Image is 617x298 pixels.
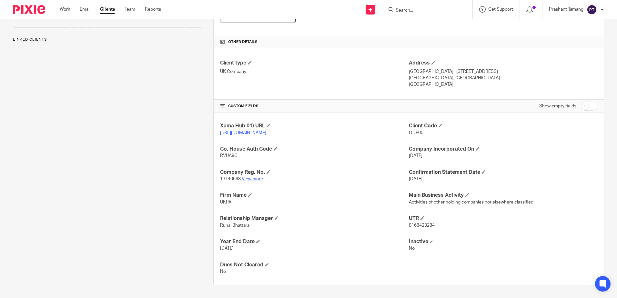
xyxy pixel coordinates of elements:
[409,154,422,158] span: [DATE]
[220,131,266,135] a: [URL][DOMAIN_NAME]
[220,238,409,245] h4: Year End Date
[220,123,409,129] h4: Xama Hub 01) URL
[549,6,583,13] p: Prashant Tamang
[220,200,231,204] span: UKPA
[80,6,90,13] a: Email
[409,223,435,228] span: 8168423284
[220,215,409,222] h4: Relationship Manager
[220,223,250,228] span: Runal Bhattarai
[409,81,597,88] p: [GEOGRAPHIC_DATA]
[587,5,597,15] img: svg%3E
[395,8,453,14] input: Search
[409,246,415,251] span: No
[409,68,597,75] p: [GEOGRAPHIC_DATA],, [STREET_ADDRESS]
[409,123,597,129] h4: Client Code
[220,154,238,158] span: RVUA9C
[220,246,234,251] span: [DATE]
[220,146,409,153] h4: Co. House Auth Code
[409,215,597,222] h4: UTR
[409,200,533,204] span: Activities of other holding companies not elsewhere classified
[13,37,203,42] p: Linked clients
[220,60,409,66] h4: Client type
[220,68,409,75] p: UK Company
[409,75,597,81] p: [GEOGRAPHIC_DATA], [GEOGRAPHIC_DATA]
[409,60,597,66] h4: Address
[409,131,426,135] span: ODE001
[145,6,161,13] a: Reports
[409,146,597,153] h4: Company Incorporated On
[220,104,409,109] h4: CUSTOM FIELDS
[220,169,409,176] h4: Company Reg. No.
[60,6,70,13] a: Work
[220,192,409,199] h4: Firm Name
[220,262,409,268] h4: Dues Not Cleared
[228,39,258,45] span: Other details
[242,177,263,181] a: View more
[409,192,597,199] h4: Main Business Activity
[409,238,597,245] h4: Inactive
[488,7,513,12] span: Get Support
[220,269,226,274] span: No
[13,5,45,14] img: Pixie
[220,177,241,181] span: 13140668
[125,6,135,13] a: Team
[409,177,422,181] span: [DATE]
[100,6,115,13] a: Clients
[539,103,576,109] label: Show empty fields
[409,169,597,176] h4: Confirmation Statement Date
